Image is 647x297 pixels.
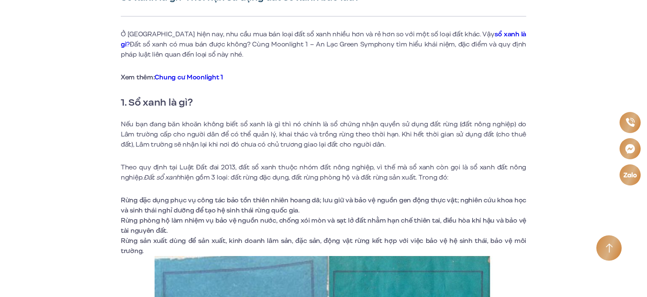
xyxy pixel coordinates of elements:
p: Ở [GEOGRAPHIC_DATA] hiện nay, nhu cầu mua bán loại đất sổ xanh nhiều hơn và rẻ hơn so với một số ... [121,29,526,60]
li: Rừng đặc dụng phục vụ công tác bảo tồn thiên nhiên hoang dã; lưu giữ và bảo vệ nguồn gen động thự... [121,195,526,215]
img: Messenger icon [625,143,636,154]
img: Phone icon [625,117,635,127]
img: Arrow icon [606,243,613,253]
em: Đất sổ xanh [144,173,180,182]
strong: Xem thêm: [121,73,225,82]
img: Zalo icon [623,172,637,178]
li: Rừng sản xuất dùng để sản xuất, kinh doanh lâm sản, đặc sản, động vật rừng kết hợp với việc bảo v... [121,236,526,256]
h2: 1. Sổ xanh là gì? [121,95,526,110]
p: Theo quy định tại Luật Đất đai 2013, đất sổ xanh thuộc nhóm đất nông nghiệp, vì thế mà sổ xanh cò... [121,162,526,183]
a: Chung cư Moonlight 1 [155,73,223,82]
li: Rừng phòng hộ làm nhiệm vụ bảo vệ nguồn nước, chống xói mòn và sạt lở đất nhằm hạn chế thiên tai,... [121,215,526,236]
p: Nếu bạn đang băn khoăn không biết sổ xanh là gì thì nó chính là sổ chứng nhận quyền sử dụng đất r... [121,119,526,150]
